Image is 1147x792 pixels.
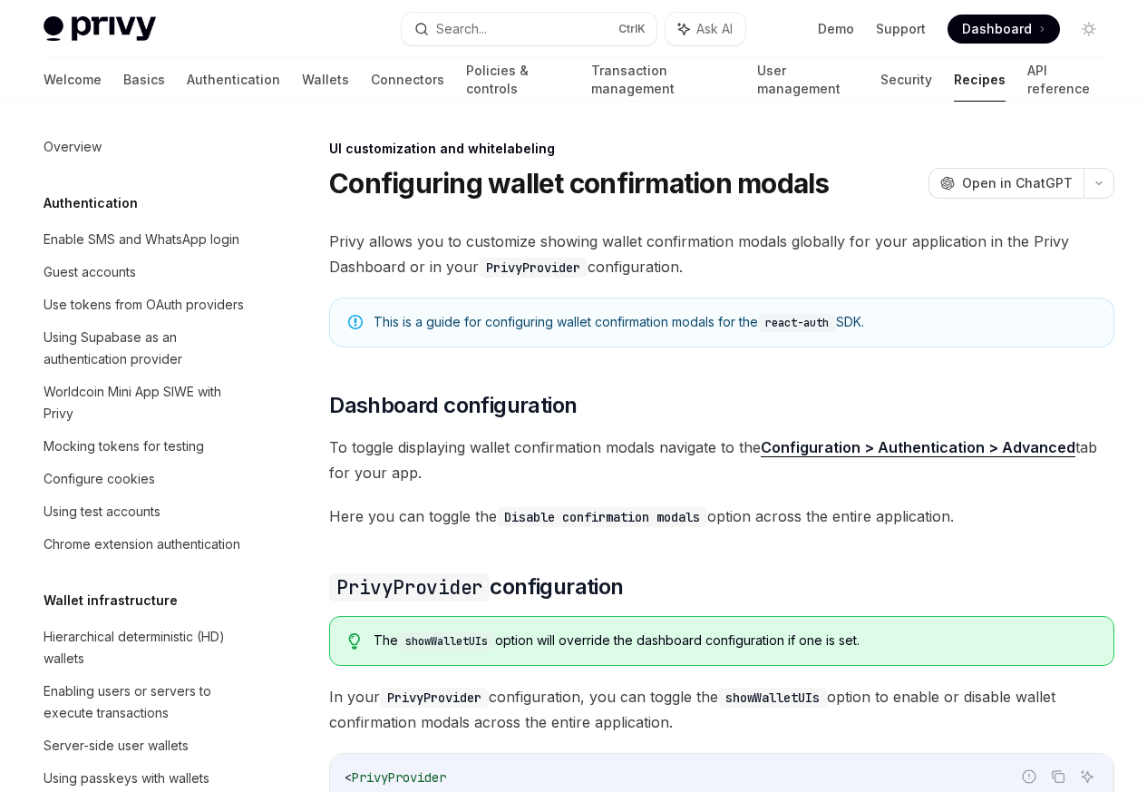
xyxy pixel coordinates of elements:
a: Enabling users or servers to execute transactions [29,675,261,729]
a: Connectors [371,58,444,102]
div: Overview [44,136,102,158]
a: Security [880,58,932,102]
span: Ask AI [696,20,733,38]
a: Overview [29,131,261,163]
button: Ask AI [666,13,745,45]
a: Configure cookies [29,463,261,495]
a: Dashboard [948,15,1060,44]
a: Worldcoin Mini App SIWE with Privy [29,376,261,430]
a: Wallets [302,58,349,102]
span: Dashboard [962,20,1032,38]
a: Chrome extension authentication [29,528,261,561]
div: This is a guide for configuring wallet confirmation modals for the SDK. [374,313,1095,332]
code: react-auth [758,314,836,332]
h1: Configuring wallet confirmation modals [329,167,830,200]
code: PrivyProvider [479,258,588,278]
code: showWalletUIs [398,632,495,650]
a: Server-side user wallets [29,729,261,762]
a: Basics [123,58,165,102]
span: In your configuration, you can toggle the option to enable or disable wallet confirmation modals ... [329,684,1114,735]
div: Use tokens from OAuth providers [44,294,244,316]
svg: Tip [348,633,361,650]
code: PrivyProvider [380,688,489,708]
code: Disable confirmation modals [497,507,707,527]
a: Support [876,20,926,38]
span: < [345,769,352,786]
div: Using Supabase as an authentication provider [44,327,250,370]
span: configuration [329,572,623,601]
a: Transaction management [591,58,734,102]
h5: Wallet infrastructure [44,590,178,611]
a: Authentication [187,58,280,102]
div: Guest accounts [44,261,136,283]
div: Hierarchical deterministic (HD) wallets [44,626,250,670]
a: Configuration > Authentication > Advanced [761,438,1075,457]
a: User management [757,58,860,102]
div: The option will override the dashboard configuration if one is set. [374,631,1095,650]
a: Policies & controls [466,58,569,102]
code: showWalletUIs [718,688,827,708]
div: Server-side user wallets [44,735,189,757]
div: UI customization and whitelabeling [329,140,1114,158]
span: Dashboard configuration [329,391,577,420]
button: Copy the contents from the code block [1046,765,1070,788]
div: Configure cookies [44,468,155,490]
button: Toggle dark mode [1074,15,1103,44]
a: Demo [818,20,854,38]
a: Welcome [44,58,102,102]
button: Ask AI [1075,765,1099,788]
a: Recipes [954,58,1006,102]
span: Open in ChatGPT [962,174,1073,192]
div: Using test accounts [44,501,160,523]
a: API reference [1027,58,1103,102]
img: light logo [44,16,156,42]
span: To toggle displaying wallet confirmation modals navigate to the tab for your app. [329,435,1114,485]
span: Here you can toggle the option across the entire application. [329,504,1114,529]
a: Enable SMS and WhatsApp login [29,223,261,256]
div: Chrome extension authentication [44,533,240,555]
button: Report incorrect code [1017,765,1041,788]
span: Privy allows you to customize showing wallet confirmation modals globally for your application in... [329,229,1114,279]
a: Mocking tokens for testing [29,430,261,463]
div: Using passkeys with wallets [44,768,209,789]
a: Using Supabase as an authentication provider [29,321,261,376]
a: Using test accounts [29,495,261,528]
a: Guest accounts [29,256,261,288]
div: Enable SMS and WhatsApp login [44,229,239,250]
button: Search...CtrlK [402,13,656,45]
div: Worldcoin Mini App SIWE with Privy [44,381,250,425]
h5: Authentication [44,192,138,214]
a: Hierarchical deterministic (HD) wallets [29,621,261,675]
div: Enabling users or servers to execute transactions [44,680,250,724]
svg: Note [348,315,363,329]
div: Mocking tokens for testing [44,435,204,457]
div: Search... [436,18,487,40]
button: Open in ChatGPT [928,168,1084,199]
span: PrivyProvider [352,769,446,786]
span: Ctrl K [618,22,646,36]
a: Use tokens from OAuth providers [29,288,261,321]
code: PrivyProvider [329,573,490,601]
